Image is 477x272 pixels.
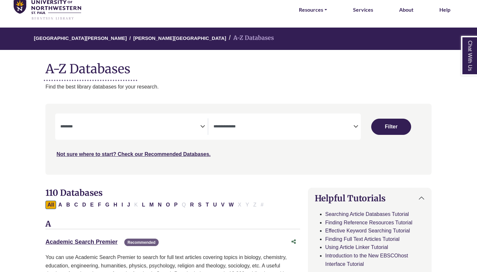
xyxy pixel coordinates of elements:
[219,201,226,209] button: Filter Results V
[56,201,64,209] button: Filter Results A
[156,201,164,209] button: Filter Results N
[371,119,411,135] button: Submit for Search Results
[45,239,117,245] a: Academic Search Premier
[147,201,155,209] button: Filter Results M
[325,228,410,233] a: Effective Keyword Searching Tutorial
[64,201,72,209] button: Filter Results B
[45,202,266,207] div: Alpha-list to filter by first letter of database name
[45,201,56,209] button: All
[60,124,200,130] textarea: Search
[204,201,211,209] button: Filter Results T
[325,236,399,242] a: Finding Full Text Articles Tutorial
[56,151,211,157] a: Not sure where to start? Check our Recommended Databases.
[45,56,432,76] h1: A-Z Databases
[172,201,180,209] button: Filter Results P
[227,201,236,209] button: Filter Results W
[96,201,103,209] button: Filter Results F
[325,211,409,217] a: Searching Article Databases Tutorial
[226,33,274,43] li: A-Z Databases
[325,220,412,225] a: Finding Reference Resources Tutorial
[399,6,413,14] a: About
[188,201,196,209] button: Filter Results R
[439,6,450,14] a: Help
[214,124,353,130] textarea: Search
[133,34,226,41] a: [PERSON_NAME][GEOGRAPHIC_DATA]
[45,104,432,174] nav: Search filters
[45,83,432,91] p: Find the best library databases for your research.
[45,28,432,50] nav: breadcrumb
[308,188,431,208] button: Helpful Tutorials
[353,6,373,14] a: Services
[45,187,103,198] span: 110 Databases
[125,201,132,209] button: Filter Results J
[299,6,327,14] a: Resources
[88,201,96,209] button: Filter Results E
[34,34,127,41] a: [GEOGRAPHIC_DATA][PERSON_NAME]
[211,201,219,209] button: Filter Results U
[124,239,159,246] span: Recommended
[72,201,80,209] button: Filter Results C
[80,201,88,209] button: Filter Results D
[119,201,125,209] button: Filter Results I
[287,236,300,248] button: Share this database
[45,219,300,229] h3: A
[103,201,111,209] button: Filter Results G
[325,244,388,250] a: Using Article Linker Tutorial
[164,201,172,209] button: Filter Results O
[325,253,408,267] a: Introduction to the New EBSCOhost Interface Tutorial
[196,201,203,209] button: Filter Results S
[140,201,147,209] button: Filter Results L
[112,201,119,209] button: Filter Results H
